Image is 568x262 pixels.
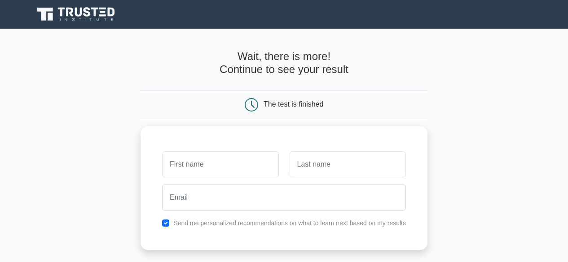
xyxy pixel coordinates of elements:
[162,151,278,177] input: First name
[264,100,323,108] div: The test is finished
[290,151,406,177] input: Last name
[141,50,427,76] h4: Wait, there is more! Continue to see your result
[173,219,406,227] label: Send me personalized recommendations on what to learn next based on my results
[162,185,406,210] input: Email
